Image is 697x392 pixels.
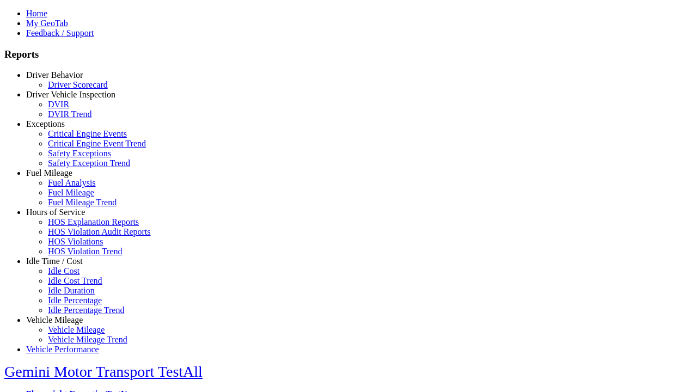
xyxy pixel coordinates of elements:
[48,129,127,138] a: Critical Engine Events
[26,119,65,128] a: Exceptions
[4,363,203,380] a: Gemini Motor Transport TestAll
[48,237,103,246] a: HOS Violations
[48,247,123,256] a: HOS Violation Trend
[48,188,94,197] a: Fuel Mileage
[48,158,130,168] a: Safety Exception Trend
[26,345,99,354] a: Vehicle Performance
[48,227,151,236] a: HOS Violation Audit Reports
[48,266,80,275] a: Idle Cost
[4,48,693,60] h3: Reports
[26,168,72,177] a: Fuel Mileage
[48,325,105,334] a: Vehicle Mileage
[48,149,111,158] a: Safety Exceptions
[26,70,83,79] a: Driver Behavior
[26,9,47,18] a: Home
[48,217,139,226] a: HOS Explanation Reports
[48,276,102,285] a: Idle Cost Trend
[48,296,102,305] a: Idle Percentage
[48,305,124,315] a: Idle Percentage Trend
[48,335,127,344] a: Vehicle Mileage Trend
[26,19,68,28] a: My GeoTab
[48,109,91,119] a: DVIR Trend
[26,28,94,38] a: Feedback / Support
[48,100,69,109] a: DVIR
[26,207,85,217] a: Hours of Service
[48,198,117,207] a: Fuel Mileage Trend
[26,256,83,266] a: Idle Time / Cost
[48,178,96,187] a: Fuel Analysis
[48,80,108,89] a: Driver Scorecard
[48,286,95,295] a: Idle Duration
[26,90,115,99] a: Driver Vehicle Inspection
[26,315,83,324] a: Vehicle Mileage
[48,139,146,148] a: Critical Engine Event Trend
